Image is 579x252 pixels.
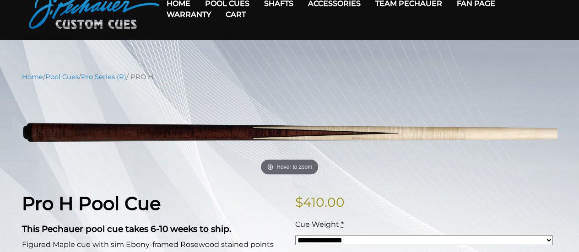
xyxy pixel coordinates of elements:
nav: Breadcrumb [22,72,557,82]
strong: Pro H Pool Cue [22,192,161,214]
a: Cart [218,3,253,26]
abbr: required [341,220,344,229]
strong: This Pechauer pool cue takes 6-10 weeks to ship. [22,224,231,234]
bdi: 410.00 [295,194,345,210]
a: Home [22,73,43,81]
a: Pool Cues [45,73,79,81]
span: $ [295,194,303,210]
img: PRO-H.png [22,89,557,178]
a: Hover to zoom [22,89,557,178]
span: Cue Weight [295,220,339,229]
a: Warranty [159,3,218,26]
a: Pro Series (R) [81,73,126,81]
